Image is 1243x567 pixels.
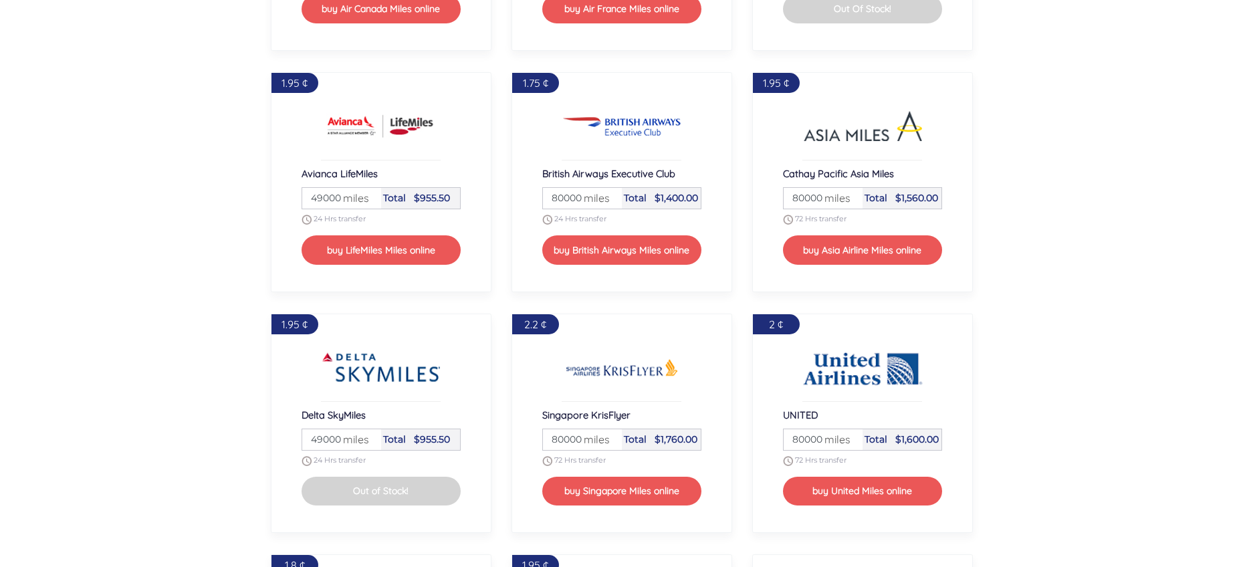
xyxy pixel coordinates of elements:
span: miles [336,431,369,447]
span: Total [383,433,406,445]
span: miles [818,431,851,447]
span: 72 Hrs transfer [795,455,846,465]
img: Buy Singapore KrisFlyer Airline miles online [562,341,682,394]
span: 24 Hrs transfer [314,215,366,224]
img: schedule.png [542,456,552,466]
button: buy Asia Airline Miles online [783,235,942,264]
span: $1,600.00 [895,433,939,445]
img: schedule.png [302,215,312,225]
button: buy British Airways Miles online [542,235,701,264]
img: schedule.png [783,215,793,225]
span: 1.95 ¢ [281,76,308,90]
img: Buy Cathay Pacific Asia Miles Airline miles online [802,100,923,153]
span: 24 Hrs transfer [314,455,366,465]
span: $955.50 [414,192,450,204]
span: 72 Hrs transfer [554,455,606,465]
span: Cathay Pacific Asia Miles [783,167,894,180]
span: $1,400.00 [655,192,698,204]
span: British Airways Executive Club [542,167,675,180]
span: miles [818,190,851,206]
span: Total [865,433,887,445]
span: 24 Hrs transfer [554,215,606,224]
button: buy Singapore Miles online [542,477,701,505]
img: schedule.png [302,456,312,466]
span: 2 ¢ [769,318,783,331]
span: UNITED [783,409,818,421]
span: 72 Hrs transfer [795,215,846,224]
span: $1,560.00 [895,192,938,204]
span: Total [383,192,406,204]
button: buy United Miles online [783,477,942,505]
img: schedule.png [783,456,793,466]
span: $955.50 [414,433,450,445]
span: 2.2 ¢ [524,318,546,331]
span: 1.95 ¢ [763,76,789,90]
span: 1.75 ¢ [523,76,548,90]
span: miles [336,190,369,206]
span: Singapore KrisFlyer [542,409,631,421]
img: Buy Avianca LifeMiles Airline miles online [321,100,441,153]
img: Buy Delta SkyMiles Airline miles online [321,341,441,394]
button: Out of Stock! [302,477,461,505]
span: Delta SkyMiles [302,409,366,421]
span: Avianca LifeMiles [302,167,378,180]
span: miles [577,190,610,206]
span: Total [865,192,887,204]
img: Buy UNITED Airline miles online [802,341,923,394]
span: $1,760.00 [655,433,697,445]
span: Total [624,433,647,445]
span: Total [624,192,647,204]
span: 1.95 ¢ [281,318,308,331]
img: schedule.png [542,215,552,225]
img: Buy British Airways Executive Club Airline miles online [562,100,682,153]
span: miles [577,431,610,447]
button: buy LifeMiles Miles online [302,235,461,264]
